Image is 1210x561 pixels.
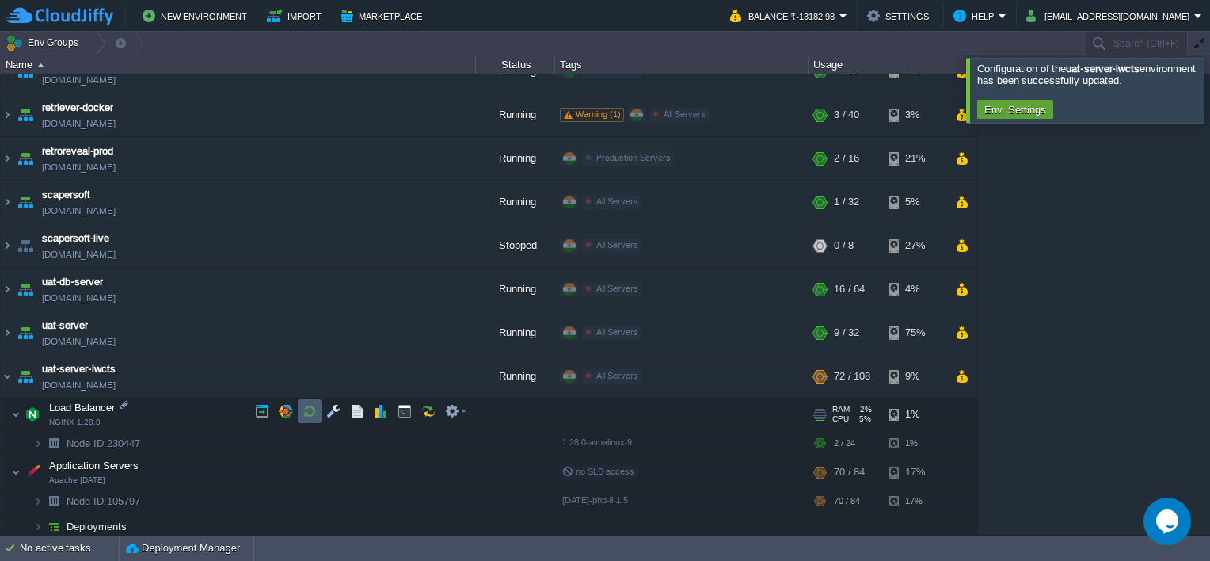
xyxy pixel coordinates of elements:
div: 3% [889,93,941,136]
div: 21% [889,137,941,180]
button: Help [953,6,999,25]
div: Running [476,93,555,136]
div: 0 / 8 [834,224,854,267]
a: [DOMAIN_NAME] [42,377,116,393]
a: scapersoft [42,187,90,203]
div: 1% [889,399,941,430]
img: AMDAwAAAACH5BAEAAAAALAAAAAABAAEAAAICRAEAOw== [21,399,44,430]
div: Stopped [476,224,555,267]
div: 5% [889,181,941,223]
span: 230447 [65,437,143,450]
a: [DOMAIN_NAME] [42,246,116,262]
div: Running [476,355,555,398]
span: All Servers [596,327,638,337]
span: no SLB access [562,467,634,476]
div: Usage [809,55,976,74]
a: uat-db-server [42,274,103,290]
div: 72 / 108 [834,355,870,398]
span: RAM [832,405,850,414]
button: New Environment [143,6,252,25]
img: AMDAwAAAACH5BAEAAAAALAAAAAABAAEAAAICRAEAOw== [43,514,65,539]
a: [DOMAIN_NAME] [42,334,116,349]
img: AMDAwAAAACH5BAEAAAAALAAAAAABAAEAAAICRAEAOw== [33,489,43,513]
span: Node ID: [67,495,107,507]
a: [DOMAIN_NAME] [42,72,116,88]
img: AMDAwAAAACH5BAEAAAAALAAAAAABAAEAAAICRAEAOw== [14,224,36,267]
div: 75% [889,311,941,354]
span: Application Servers [48,459,141,472]
button: Import [267,6,326,25]
button: Env Groups [6,32,84,54]
div: Tags [556,55,808,74]
img: AMDAwAAAACH5BAEAAAAALAAAAAABAAEAAAICRAEAOw== [1,181,13,223]
div: 9% [889,355,941,398]
img: AMDAwAAAACH5BAEAAAAALAAAAAABAAEAAAICRAEAOw== [14,311,36,354]
span: NGINX 1.28.0 [49,418,101,427]
span: 5% [855,414,871,424]
div: 1% [889,431,941,456]
img: AMDAwAAAACH5BAEAAAAALAAAAAABAAEAAAICRAEAOw== [37,63,44,67]
img: AMDAwAAAACH5BAEAAAAALAAAAAABAAEAAAICRAEAOw== [14,137,36,180]
img: AMDAwAAAACH5BAEAAAAALAAAAAABAAEAAAICRAEAOw== [21,456,44,488]
span: [DOMAIN_NAME] [42,290,116,306]
a: [DOMAIN_NAME] [42,203,116,219]
img: AMDAwAAAACH5BAEAAAAALAAAAAABAAEAAAICRAEAOw== [11,456,21,488]
a: Node ID:105797 [65,494,143,508]
img: AMDAwAAAACH5BAEAAAAALAAAAAABAAEAAAICRAEAOw== [33,514,43,539]
img: AMDAwAAAACH5BAEAAAAALAAAAAABAAEAAAICRAEAOw== [43,489,65,513]
img: AMDAwAAAACH5BAEAAAAALAAAAAABAAEAAAICRAEAOw== [14,93,36,136]
span: All Servers [596,284,638,293]
span: Apache [DATE] [49,475,105,485]
span: Node ID: [67,437,107,449]
button: Settings [867,6,934,25]
iframe: chat widget [1143,498,1194,545]
img: AMDAwAAAACH5BAEAAAAALAAAAAABAAEAAAICRAEAOw== [1,268,13,311]
div: 27% [889,224,941,267]
div: 16 / 64 [834,268,865,311]
a: [DOMAIN_NAME] [42,159,116,175]
div: Running [476,137,555,180]
div: 3 / 40 [834,93,859,136]
span: [DATE]-php-8.1.5 [562,495,628,505]
span: All Servers [664,109,706,119]
div: 70 / 84 [834,456,865,488]
span: CPU [832,414,849,424]
img: AMDAwAAAACH5BAEAAAAALAAAAAABAAEAAAICRAEAOw== [11,399,21,430]
button: [EMAIL_ADDRESS][DOMAIN_NAME] [1026,6,1194,25]
button: Deployment Manager [126,540,240,556]
img: AMDAwAAAACH5BAEAAAAALAAAAAABAAEAAAICRAEAOw== [1,137,13,180]
div: 17% [889,489,941,513]
div: 9 / 32 [834,311,859,354]
div: Name [2,55,475,74]
div: 17% [889,456,941,488]
img: AMDAwAAAACH5BAEAAAAALAAAAAABAAEAAAICRAEAOw== [33,431,43,456]
div: No active tasks [20,536,119,561]
img: AMDAwAAAACH5BAEAAAAALAAAAAABAAEAAAICRAEAOw== [1,311,13,354]
a: Application ServersApache [DATE] [48,460,141,471]
button: Marketplace [341,6,427,25]
span: All Servers [596,197,638,206]
span: All Servers [596,240,638,250]
div: Running [476,311,555,354]
a: Load BalancerNGINX 1.28.0 [48,402,117,414]
a: [DOMAIN_NAME] [42,116,116,132]
a: retroreveal-prod [42,143,113,159]
a: retriever-docker [42,100,113,116]
a: uat-server [42,318,88,334]
button: Env. Settings [980,102,1051,116]
span: 105797 [65,494,143,508]
span: 1.28.0-almalinux-9 [562,437,632,447]
img: AMDAwAAAACH5BAEAAAAALAAAAAABAAEAAAICRAEAOw== [43,431,65,456]
span: 2% [856,405,872,414]
a: uat-server-iwcts [42,361,116,377]
img: AMDAwAAAACH5BAEAAAAALAAAAAABAAEAAAICRAEAOw== [1,93,13,136]
span: All Servers [596,371,638,380]
div: 2 / 24 [834,431,855,456]
div: Running [476,268,555,311]
div: Running [476,181,555,223]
